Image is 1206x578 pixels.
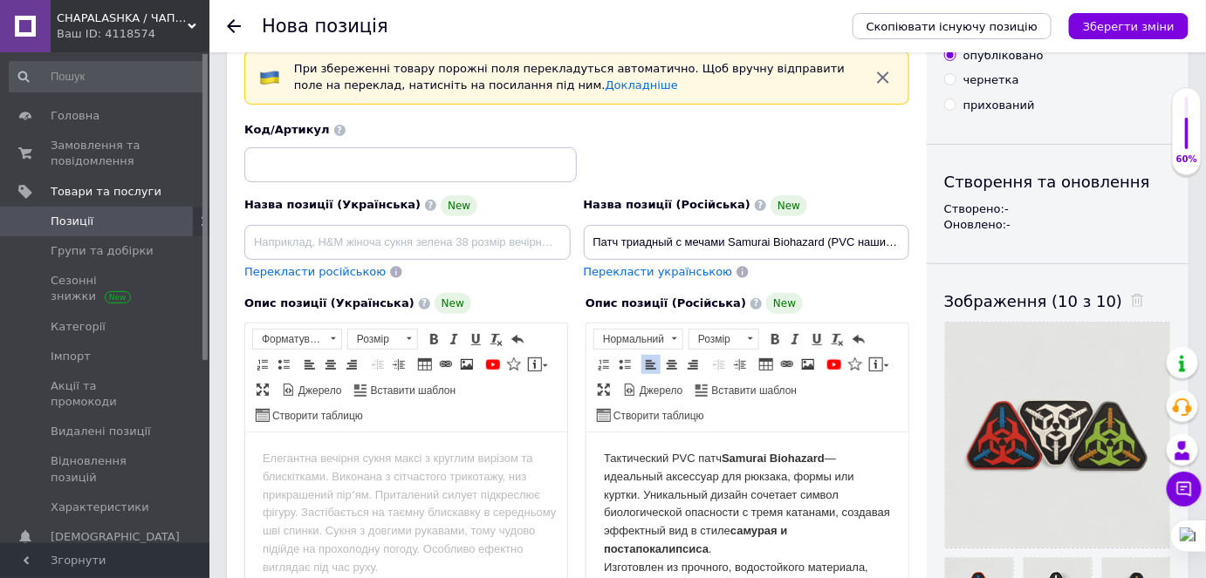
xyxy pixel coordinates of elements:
span: Створити таблицю [611,409,704,424]
a: Вставити шаблон [352,380,459,399]
span: Позиції [51,214,93,229]
a: Курсив (Ctrl+I) [445,330,464,349]
a: Зменшити відступ [368,355,387,374]
div: Ваш ID: 4118574 [57,26,209,42]
span: Нормальний [594,330,666,349]
a: Підкреслений (Ctrl+U) [466,330,485,349]
a: Джерело [279,380,345,399]
span: New [435,293,471,314]
span: Назва позиції (Українська) [244,198,421,211]
span: Відновлення позицій [51,453,161,485]
span: Видалені позиції [51,424,151,439]
span: Джерело [296,384,342,398]
a: Підкреслений (Ctrl+U) [807,330,826,349]
a: Форматування [252,329,342,350]
p: Тактический PVC патч — идеальный аксессуар для рюкзака, формы или куртки. Уникальный дизайн сочет... [17,17,305,199]
a: По лівому краю [641,355,661,374]
span: Код/Артикул [244,123,330,136]
span: Розмір [348,330,401,349]
span: Назва позиції (Російська) [584,198,751,211]
a: Максимізувати [253,380,272,399]
button: Зберегти зміни [1069,13,1189,39]
span: Створити таблицю [270,409,363,424]
a: Курсив (Ctrl+I) [786,330,805,349]
button: Чат з покупцем [1167,472,1202,507]
a: Вставити/видалити маркований список [274,355,293,374]
a: Жирний (Ctrl+B) [765,330,785,349]
a: Видалити форматування [487,330,506,349]
a: Видалити форматування [828,330,847,349]
a: Вставити/Редагувати посилання (Ctrl+L) [436,355,456,374]
span: Характеристики [51,500,149,515]
div: Створення та оновлення [944,171,1171,193]
a: Вставити шаблон [693,380,800,399]
span: Замовлення та повідомлення [51,138,161,169]
span: Сезонні знижки [51,273,161,304]
a: Вставити/видалити нумерований список [594,355,613,374]
a: Нормальний [593,329,683,350]
a: По правому краю [342,355,361,374]
button: Скопіювати існуючу позицію [853,13,1052,39]
a: Створити таблицю [594,405,707,425]
div: Зображення (10 з 10) [944,290,1171,312]
a: Додати відео з YouTube [483,355,503,374]
div: 60% [1173,153,1201,166]
a: Створити таблицю [253,405,366,425]
strong: самурая и постапокалипсиса [17,92,201,123]
span: Скопіювати існуючу позицію [867,20,1038,33]
span: Вставити шаблон [368,384,456,398]
span: Розмір [689,330,742,349]
input: Пошук [9,61,206,92]
span: Опис позиції (Українська) [244,296,415,309]
input: Наприклад, H&M жіноча сукня зелена 38 розмір вечірня максі з блискітками [244,225,571,260]
a: По центру [321,355,340,374]
p: ✅ Материал: ПВХ (PVC) ✅ Тип крепления: липучка (Velcro) ✅ Цвета: красный, белый, зелёный ✅ Размер... [17,210,305,319]
a: Вставити іконку [846,355,865,374]
span: Акції та промокоди [51,378,161,410]
a: Збільшити відступ [730,355,750,374]
span: New [771,195,807,216]
span: Джерело [637,384,683,398]
a: Жирний (Ctrl+B) [424,330,443,349]
span: Групи та добірки [51,243,154,259]
div: прихований [963,98,1035,113]
a: Таблиця [757,355,776,374]
a: Максимізувати [594,380,613,399]
span: При збереженні товару порожні поля перекладуться автоматично. Щоб вручну відправити поле на перек... [294,62,845,92]
img: :flag-ua: [259,67,280,88]
a: Зображення [798,355,818,374]
span: Перекласти українською [584,265,733,278]
span: CHAPALASHKA / ЧАПАЛАШКА - магазин актуальних речей [57,10,188,26]
a: Додати відео з YouTube [825,355,844,374]
span: Категорії [51,319,106,335]
div: 60% Якість заповнення [1172,87,1202,175]
a: Зображення [457,355,476,374]
a: Розмір [689,329,759,350]
a: Вставити повідомлення [867,355,892,374]
h1: Нова позиція [262,16,388,37]
a: Вставити/видалити маркований список [615,355,634,374]
a: Вставити/Редагувати посилання (Ctrl+L) [778,355,797,374]
a: Докладніше [606,78,678,92]
a: Вставити іконку [504,355,524,374]
span: Головна [51,108,99,124]
a: Повернути (Ctrl+Z) [508,330,527,349]
span: Товари та послуги [51,184,161,200]
a: Вставити повідомлення [525,355,551,374]
strong: Samurai Biohazard [135,19,238,32]
span: Імпорт [51,349,91,364]
a: Розмір [347,329,418,350]
input: Наприклад, H&M жіноча сукня зелена 38 розмір вечірня максі з блискітками [584,225,910,260]
a: Зменшити відступ [709,355,729,374]
a: По центру [662,355,682,374]
span: New [441,195,477,216]
i: Зберегти зміни [1083,20,1175,33]
div: чернетка [963,72,1019,88]
a: Таблиця [415,355,435,374]
body: Редактор, 3653EAD7-8D54-47BF-B6C7-9044DDBE7D00 [17,17,305,319]
span: New [766,293,803,314]
span: [DEMOGRAPHIC_DATA] [51,529,180,545]
a: Збільшити відступ [389,355,408,374]
div: Оновлено: - [944,217,1171,233]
